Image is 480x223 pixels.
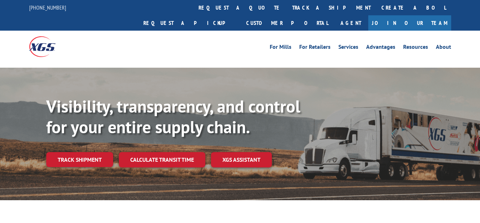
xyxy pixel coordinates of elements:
b: Visibility, transparency, and control for your entire supply chain. [46,95,300,138]
a: Request a pickup [138,15,241,31]
a: [PHONE_NUMBER] [29,4,66,11]
a: Track shipment [46,152,113,167]
a: XGS ASSISTANT [211,152,272,167]
a: Advantages [366,44,395,52]
a: Calculate transit time [119,152,205,167]
a: Agent [333,15,368,31]
a: Customer Portal [241,15,333,31]
a: Join Our Team [368,15,451,31]
a: Services [338,44,358,52]
a: For Mills [270,44,291,52]
a: Resources [403,44,428,52]
a: About [436,44,451,52]
a: For Retailers [299,44,331,52]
